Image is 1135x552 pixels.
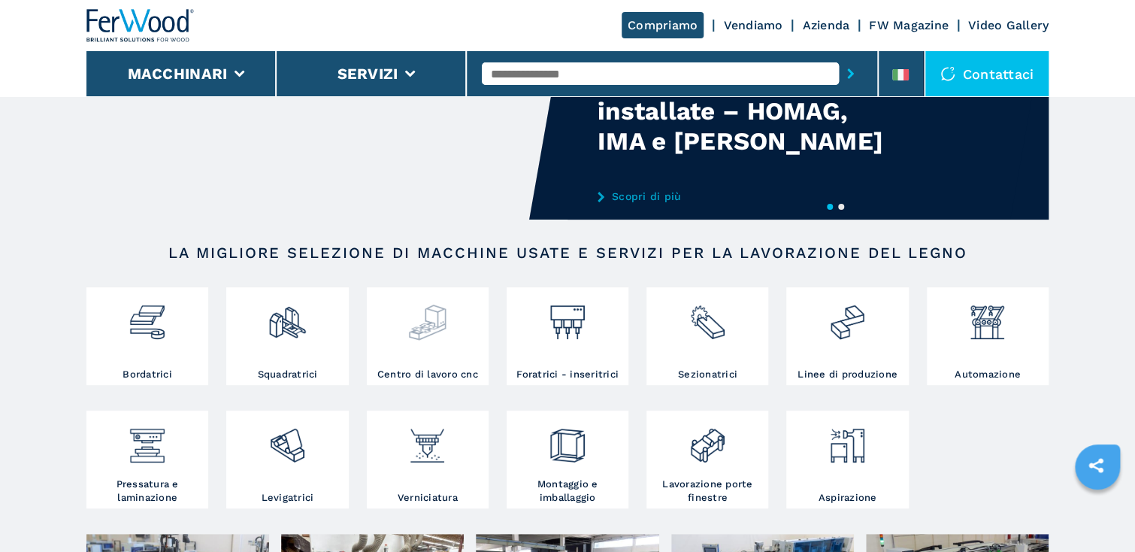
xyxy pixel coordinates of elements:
img: sezionatrici_2.png [688,291,728,342]
button: submit-button [839,56,862,91]
h3: Squadratrici [257,368,317,381]
video: Your browser does not support the video tag. [86,2,567,220]
a: Bordatrici [86,287,208,385]
img: verniciatura_1.png [407,414,447,466]
a: Aspirazione [786,411,908,508]
img: bordatrici_1.png [127,291,167,342]
a: Compriamo [622,12,704,38]
img: pressa-strettoia.png [127,414,167,466]
img: centro_di_lavoro_cnc_2.png [407,291,447,342]
a: Azienda [802,18,849,32]
h3: Verniciatura [398,491,458,505]
a: Foratrici - inseritrici [507,287,628,385]
img: lavorazione_porte_finestre_2.png [688,414,728,466]
h3: Lavorazione porte finestre [650,478,764,505]
img: Ferwood [86,9,195,42]
button: 1 [827,204,833,210]
div: Contattaci [925,51,1049,96]
h3: Automazione [955,368,1021,381]
a: Montaggio e imballaggio [507,411,628,508]
h3: Levigatrici [262,491,314,505]
h3: Foratrici - inseritrici [516,368,619,381]
a: Pressatura e laminazione [86,411,208,508]
h3: Montaggio e imballaggio [510,478,625,505]
a: Scopri di più [598,190,892,202]
h3: Sezionatrici [678,368,737,381]
h2: LA MIGLIORE SELEZIONE DI MACCHINE USATE E SERVIZI PER LA LAVORAZIONE DEL LEGNO [135,244,1000,262]
img: levigatrici_2.png [268,414,307,466]
img: Contattaci [940,66,955,81]
a: Verniciatura [367,411,489,508]
h3: Centro di lavoro cnc [377,368,478,381]
button: 2 [838,204,844,210]
button: Servizi [337,65,398,83]
h3: Pressatura e laminazione [90,478,204,505]
img: foratrici_inseritrici_2.png [547,291,587,342]
img: squadratrici_2.png [268,291,307,342]
h3: Aspirazione [819,491,877,505]
a: Lavorazione porte finestre [646,411,768,508]
a: Linee di produzione [786,287,908,385]
a: Sezionatrici [646,287,768,385]
img: montaggio_imballaggio_2.png [547,414,587,466]
a: Automazione [927,287,1049,385]
a: Video Gallery [968,18,1049,32]
img: linee_di_produzione_2.png [828,291,867,342]
a: FW Magazine [869,18,949,32]
h3: Bordatrici [123,368,172,381]
a: Centro di lavoro cnc [367,287,489,385]
a: Vendiamo [723,18,782,32]
button: Macchinari [128,65,228,83]
h3: Linee di produzione [798,368,897,381]
a: Squadratrici [226,287,348,385]
img: automazione.png [967,291,1007,342]
a: Levigatrici [226,411,348,508]
a: sharethis [1077,447,1115,484]
img: aspirazione_1.png [828,414,867,466]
